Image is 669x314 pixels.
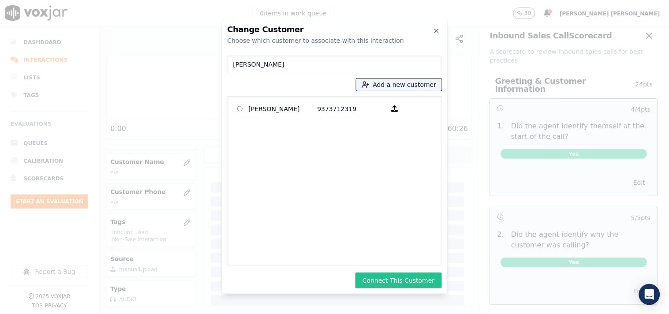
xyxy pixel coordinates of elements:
button: [PERSON_NAME] 9373712319 [386,102,404,116]
input: Search Customers [228,56,442,73]
div: Choose which customer to associate with this interaction [228,36,442,45]
p: 9373712319 [318,102,386,116]
input: [PERSON_NAME] 9373712319 [237,106,243,112]
h2: Change Customer [228,26,442,34]
button: Connect This Customer [355,273,441,288]
p: [PERSON_NAME] [249,102,318,116]
div: Open Intercom Messenger [639,284,660,305]
button: Add a new customer [356,78,442,91]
